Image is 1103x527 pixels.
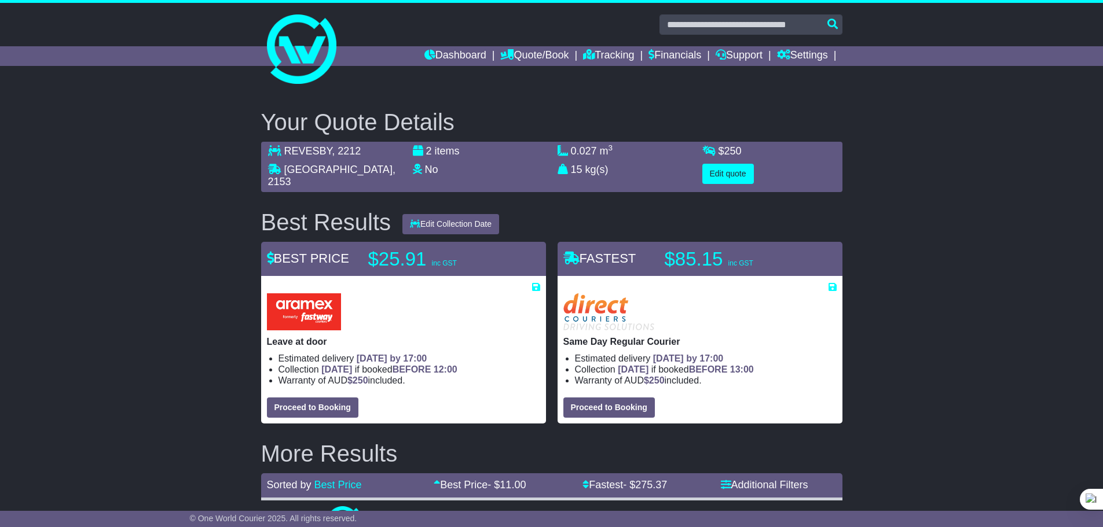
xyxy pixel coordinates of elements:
[426,145,432,157] span: 2
[571,145,597,157] span: 0.027
[500,479,526,491] span: 11.00
[649,375,665,385] span: 250
[585,164,609,175] span: kg(s)
[575,364,837,375] li: Collection
[563,336,837,347] p: Same Day Regular Courier
[435,145,460,157] span: items
[728,259,753,267] span: inc GST
[702,164,754,184] button: Edit quote
[600,145,613,157] span: m
[730,364,754,374] span: 13:00
[609,143,613,152] sup: 3
[255,209,397,235] div: Best Results
[665,248,809,271] p: $85.15
[618,364,753,374] span: if booked
[424,46,486,66] a: Dashboard
[279,364,540,375] li: Collection
[425,164,438,175] span: No
[724,145,742,157] span: 250
[644,375,665,385] span: $
[190,514,357,523] span: © One World Courier 2025. All rights reserved.
[267,293,341,330] img: Aramex: Leave at door
[635,479,667,491] span: 275.37
[623,479,667,491] span: - $
[575,353,837,364] li: Estimated delivery
[261,441,842,466] h2: More Results
[279,375,540,386] li: Warranty of AUD included.
[267,479,312,491] span: Sorted by
[571,164,582,175] span: 15
[434,479,526,491] a: Best Price- $11.00
[357,353,427,363] span: [DATE] by 17:00
[353,375,368,385] span: 250
[267,251,349,266] span: BEST PRICE
[261,109,842,135] h2: Your Quote Details
[368,248,513,271] p: $25.91
[488,479,526,491] span: - $
[434,364,457,374] span: 12:00
[332,145,361,157] span: , 2212
[432,259,457,267] span: inc GST
[716,46,763,66] a: Support
[777,46,828,66] a: Settings
[583,46,634,66] a: Tracking
[618,364,648,374] span: [DATE]
[347,375,368,385] span: $
[719,145,742,157] span: $
[268,164,395,188] span: , 2153
[563,251,636,266] span: FASTEST
[582,479,667,491] a: Fastest- $275.37
[500,46,569,66] a: Quote/Book
[267,336,540,347] p: Leave at door
[393,364,431,374] span: BEFORE
[648,46,701,66] a: Financials
[563,293,654,330] img: Direct: Same Day Regular Courier
[284,164,393,175] span: [GEOGRAPHIC_DATA]
[575,375,837,386] li: Warranty of AUD included.
[321,364,352,374] span: [DATE]
[284,145,332,157] span: REVESBY
[321,364,457,374] span: if booked
[279,353,540,364] li: Estimated delivery
[402,214,499,234] button: Edit Collection Date
[267,397,358,418] button: Proceed to Booking
[314,479,362,491] a: Best Price
[689,364,728,374] span: BEFORE
[721,479,808,491] a: Additional Filters
[563,397,655,418] button: Proceed to Booking
[653,353,724,363] span: [DATE] by 17:00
